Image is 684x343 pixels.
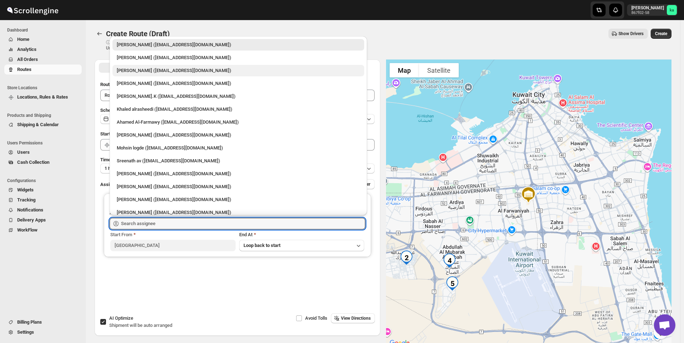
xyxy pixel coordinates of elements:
button: Loop back to start [239,240,365,251]
div: [PERSON_NAME] ([EMAIL_ADDRESS][DOMAIN_NAME]) [117,170,360,177]
div: [PERSON_NAME] ([EMAIL_ADDRESS][DOMAIN_NAME]) [117,80,360,87]
span: Products and Shipping [7,113,82,118]
span: Store Locations [7,85,82,91]
button: 1 hour [100,163,375,173]
span: All Orders [17,57,38,62]
button: Show Drivers [608,29,648,39]
span: Avoid Tolls [305,315,327,321]
span: Delivery Apps [17,217,46,223]
button: Routes [95,29,105,39]
span: Routes [17,67,32,72]
button: Tracking [4,195,82,205]
button: Locations, Rules & Rates [4,92,82,102]
img: ScrollEngine [6,1,59,19]
button: Map camera controls [654,325,668,339]
span: Create Route (Draft) [106,29,170,38]
p: [PERSON_NAME] [631,5,664,11]
div: Khaled alrasheedi ([EMAIL_ADDRESS][DOMAIN_NAME]) [117,106,360,113]
li: Ahamed Al-Farmawy (m.farmawy510@gmail.com) [110,115,367,128]
span: Analytics [17,47,37,52]
span: Shipping & Calendar [17,122,59,127]
span: Locations, Rules & Rates [17,94,68,100]
span: Assign to [100,182,120,187]
button: Create [651,29,671,39]
div: [PERSON_NAME] ([EMAIL_ADDRESS][DOMAIN_NAME]) [117,41,360,48]
button: [DATE]|[DATE] [100,114,375,124]
div: [PERSON_NAME] ([EMAIL_ADDRESS][DOMAIN_NAME]) [117,196,360,203]
div: [PERSON_NAME].K ([EMAIL_ADDRESS][DOMAIN_NAME]) [117,93,360,100]
span: View Directions [341,315,371,321]
input: Search assignee [121,218,365,229]
li: Mohsin logde (logdemohsin@gmail.com) [110,141,367,154]
span: Users Permissions [7,140,82,146]
span: Route Name [100,82,125,87]
button: All Route Options [99,63,237,73]
button: All Orders [4,54,82,65]
div: Open chat [654,314,675,336]
span: Show Drivers [618,31,644,37]
button: Settings [4,327,82,337]
button: Notifications [4,205,82,215]
button: Home [4,34,82,44]
span: WorkFlow [17,227,38,233]
span: Configurations [7,178,82,184]
span: Users [17,149,30,155]
span: Scheduled for [100,108,129,113]
button: Show satellite imagery [419,63,459,77]
span: Cash Collection [17,159,49,165]
li: shadi mouhamed (shadi.mouhamed2@gmail.com) [110,76,367,89]
li: Mohammad Tanweer Alam (mdt8642@gmail.com) [110,128,367,141]
span: khaled alrashidi [667,5,677,15]
span: Add More Driver [339,181,370,187]
button: Analytics [4,44,82,54]
button: Widgets [4,185,82,195]
button: Delivery Apps [4,215,82,225]
span: Widgets [17,187,34,192]
li: Mohammad chand (mohdqabid@gmail.com) [110,167,367,180]
div: All Route Options [95,75,380,306]
button: Routes [4,65,82,75]
button: View Directions [331,313,375,323]
div: 5 [442,273,462,294]
text: ka [670,8,674,13]
span: Create [655,31,667,37]
li: Khaled alrasheedi (kthug0q@gmail.com) [110,102,367,115]
li: Muhammed Ramees.K (rameesrami2680@gmail.com) [110,89,367,102]
span: Settings [17,329,34,335]
div: [PERSON_NAME] ([EMAIL_ADDRESS][DOMAIN_NAME]) [117,132,360,139]
div: [PERSON_NAME] ([EMAIL_ADDRESS][DOMAIN_NAME]) [117,209,360,216]
span: Time Per Stop [100,157,129,162]
span: AI Optimize [109,315,133,321]
div: [PERSON_NAME] ([EMAIL_ADDRESS][DOMAIN_NAME]) [117,54,360,61]
li: Mohameed Ismayil (ismayil22110@gmail.com) [110,63,367,76]
button: WorkFlow [4,225,82,235]
div: Mohsin logde ([EMAIL_ADDRESS][DOMAIN_NAME]) [117,144,360,152]
span: Home [17,37,29,42]
li: khaled alrashidi (new.tec.q8@gmail.com) [110,39,367,51]
span: Notifications [17,207,43,213]
button: Show street map [390,63,419,77]
button: Users [4,147,82,157]
span: Start From [110,232,132,237]
div: Sreenath av ([EMAIL_ADDRESS][DOMAIN_NAME]) [117,157,360,165]
button: User menu [627,4,678,16]
li: kiberu richard (kiberurichard447@gmail.com) [110,205,367,218]
button: Cash Collection [4,157,82,167]
li: Mostafa Khalifa (mostafa.khalifa799@gmail.com) [110,51,367,63]
span: Loop back to start [244,243,280,248]
p: 867f02-58 [631,11,664,15]
input: Eg: Bengaluru Route [100,90,375,101]
div: 4 [439,251,459,271]
span: Tracking [17,197,35,203]
li: Sreenath av (sreenathbhasibhasi@gmail.com) [110,154,367,167]
div: 2 [396,248,416,268]
div: [PERSON_NAME] ([EMAIL_ADDRESS][DOMAIN_NAME]) [117,183,360,190]
div: [PERSON_NAME] ([EMAIL_ADDRESS][DOMAIN_NAME]) [117,67,360,74]
span: Dashboard [7,27,82,33]
span: 1 hour [105,166,117,171]
span: Shipment will be auto arranged [109,323,172,328]
li: Shaibaz Karbari (shaibazkarbari364@gmail.com) [110,192,367,205]
div: Ahamed Al-Farmawy ([EMAIL_ADDRESS][DOMAIN_NAME]) [117,119,360,126]
span: Billing Plans [17,319,42,325]
div: End At [239,231,365,238]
